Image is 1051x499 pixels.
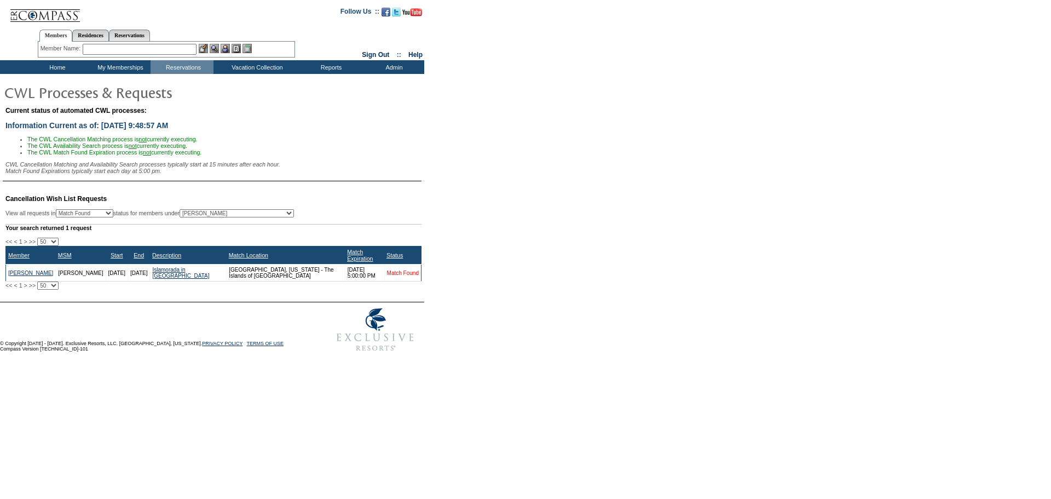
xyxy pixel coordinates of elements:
[8,270,53,276] a: [PERSON_NAME]
[5,238,12,245] span: <<
[109,30,150,41] a: Reservations
[14,282,17,289] span: <
[19,238,22,245] span: 1
[199,44,208,53] img: b_edit.gif
[210,44,219,53] img: View
[387,270,419,276] a: Match Found
[392,11,401,18] a: Follow us on Twitter
[402,8,422,16] img: Subscribe to our YouTube Channel
[29,238,36,245] span: >>
[106,265,128,282] td: [DATE]
[14,238,17,245] span: <
[213,60,298,74] td: Vacation Collection
[152,252,181,259] a: Description
[402,11,422,18] a: Subscribe to our YouTube Channel
[227,265,345,282] td: [GEOGRAPHIC_DATA], [US_STATE] - The Islands of [GEOGRAPHIC_DATA]
[382,11,390,18] a: Become our fan on Facebook
[5,107,147,114] span: Current status of automated CWL processes:
[247,341,284,346] a: TERMS OF USE
[326,302,424,357] img: Exclusive Resorts
[25,60,88,74] td: Home
[5,195,107,203] span: Cancellation Wish List Requests
[5,282,12,289] span: <<
[129,142,137,149] u: not
[19,282,22,289] span: 1
[8,252,30,259] a: Member
[58,252,72,259] a: MSM
[221,44,230,53] img: Impersonate
[5,121,168,130] span: Information Current as of: [DATE] 9:48:57 AM
[347,249,373,262] a: Match Expiration
[27,142,187,149] span: The CWL Availability Search process is currently executing.
[408,51,423,59] a: Help
[88,60,151,74] td: My Memberships
[27,149,201,156] span: The CWL Match Found Expiration process is currently executing.
[152,267,209,279] a: Islamorada in [GEOGRAPHIC_DATA]
[72,30,109,41] a: Residences
[242,44,252,53] img: b_calculator.gif
[361,60,424,74] td: Admin
[229,252,268,259] a: Match Location
[41,44,83,53] div: Member Name:
[345,265,384,282] td: [DATE] 5:00:00 PM
[5,209,294,217] div: View all requests in status for members under
[138,136,147,142] u: not
[5,161,421,174] div: CWL Cancellation Matching and Availability Search processes typically start at 15 minutes after e...
[39,30,73,42] a: Members
[362,51,389,59] a: Sign Out
[382,8,390,16] img: Become our fan on Facebook
[5,224,421,231] div: Your search returned 1 request
[202,341,242,346] a: PRIVACY POLICY
[24,238,27,245] span: >
[24,282,27,289] span: >
[56,265,106,282] td: [PERSON_NAME]
[27,136,198,142] span: The CWL Cancellation Matching process is currently executing.
[397,51,401,59] span: ::
[111,252,123,259] a: Start
[29,282,36,289] span: >>
[151,60,213,74] td: Reservations
[386,252,403,259] a: Status
[134,252,144,259] a: End
[143,149,151,156] u: not
[340,7,379,20] td: Follow Us ::
[392,8,401,16] img: Follow us on Twitter
[232,44,241,53] img: Reservations
[128,265,149,282] td: [DATE]
[298,60,361,74] td: Reports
